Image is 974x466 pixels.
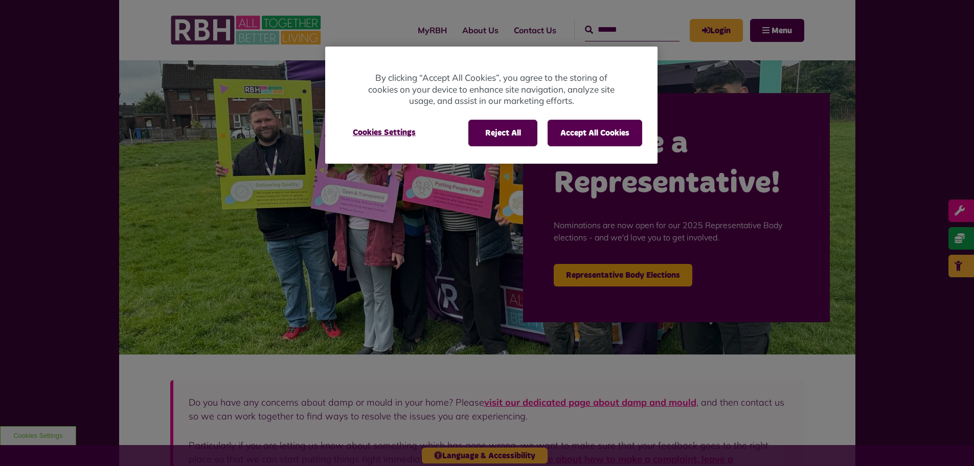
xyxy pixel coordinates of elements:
button: Cookies Settings [341,120,428,145]
div: Privacy [325,47,658,164]
button: Accept All Cookies [548,120,642,146]
div: Cookie banner [325,47,658,164]
p: By clicking “Accept All Cookies”, you agree to the storing of cookies on your device to enhance s... [366,72,617,107]
button: Reject All [468,120,537,146]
